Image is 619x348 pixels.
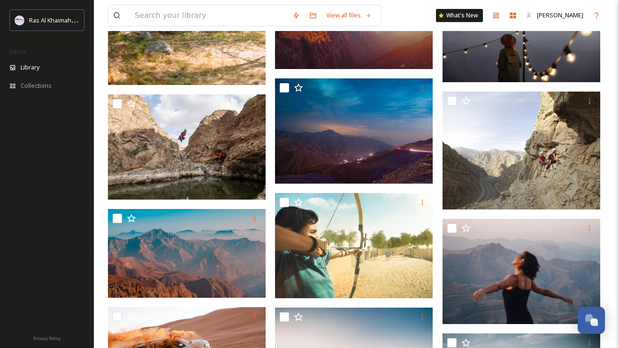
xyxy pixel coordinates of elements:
[130,5,288,26] input: Search your library
[29,15,162,24] span: Ras Al Khaimah Tourism Development Authority
[578,307,605,334] button: Open Chat
[537,11,583,19] span: [PERSON_NAME]
[33,332,61,343] a: Privacy Policy
[108,94,266,200] img: Wadi Shawka.jpg
[108,209,266,298] img: Jebel Jais Mountain.jpg
[21,63,39,72] span: Library
[443,92,600,210] img: RAK Mountain Climbing Mother & Son.jpg
[443,219,600,324] img: Jebel Jais.jpg
[21,81,52,90] span: Collections
[521,6,588,24] a: [PERSON_NAME]
[275,193,433,298] img: Archery.jpg
[275,78,433,184] img: Jebel jais .jpg
[15,15,24,25] img: Logo_RAKTDA_RGB-01.png
[9,48,26,55] span: MEDIA
[33,335,61,341] span: Privacy Policy
[436,9,483,22] a: What's New
[321,6,376,24] a: View all files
